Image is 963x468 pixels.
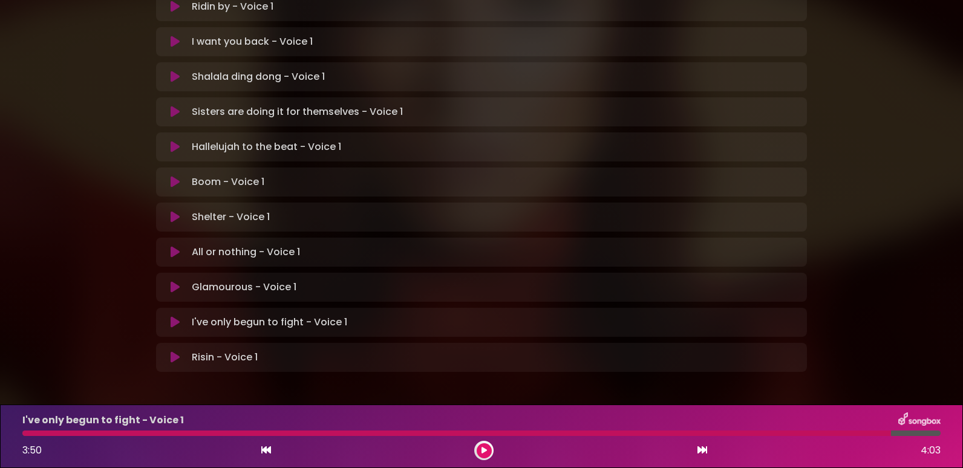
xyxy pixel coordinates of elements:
[192,105,403,119] p: Sisters are doing it for themselves - Voice 1
[192,70,325,84] p: Shalala ding dong - Voice 1
[192,315,347,330] p: I've only begun to fight - Voice 1
[192,245,300,259] p: All or nothing - Voice 1
[192,350,258,365] p: Risin - Voice 1
[192,210,270,224] p: Shelter - Voice 1
[192,280,296,294] p: Glamourous - Voice 1
[898,412,941,428] img: songbox-logo-white.png
[192,140,341,154] p: Hallelujah to the beat - Voice 1
[192,34,313,49] p: I want you back - Voice 1
[22,413,184,427] p: I've only begun to fight - Voice 1
[192,175,264,189] p: Boom - Voice 1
